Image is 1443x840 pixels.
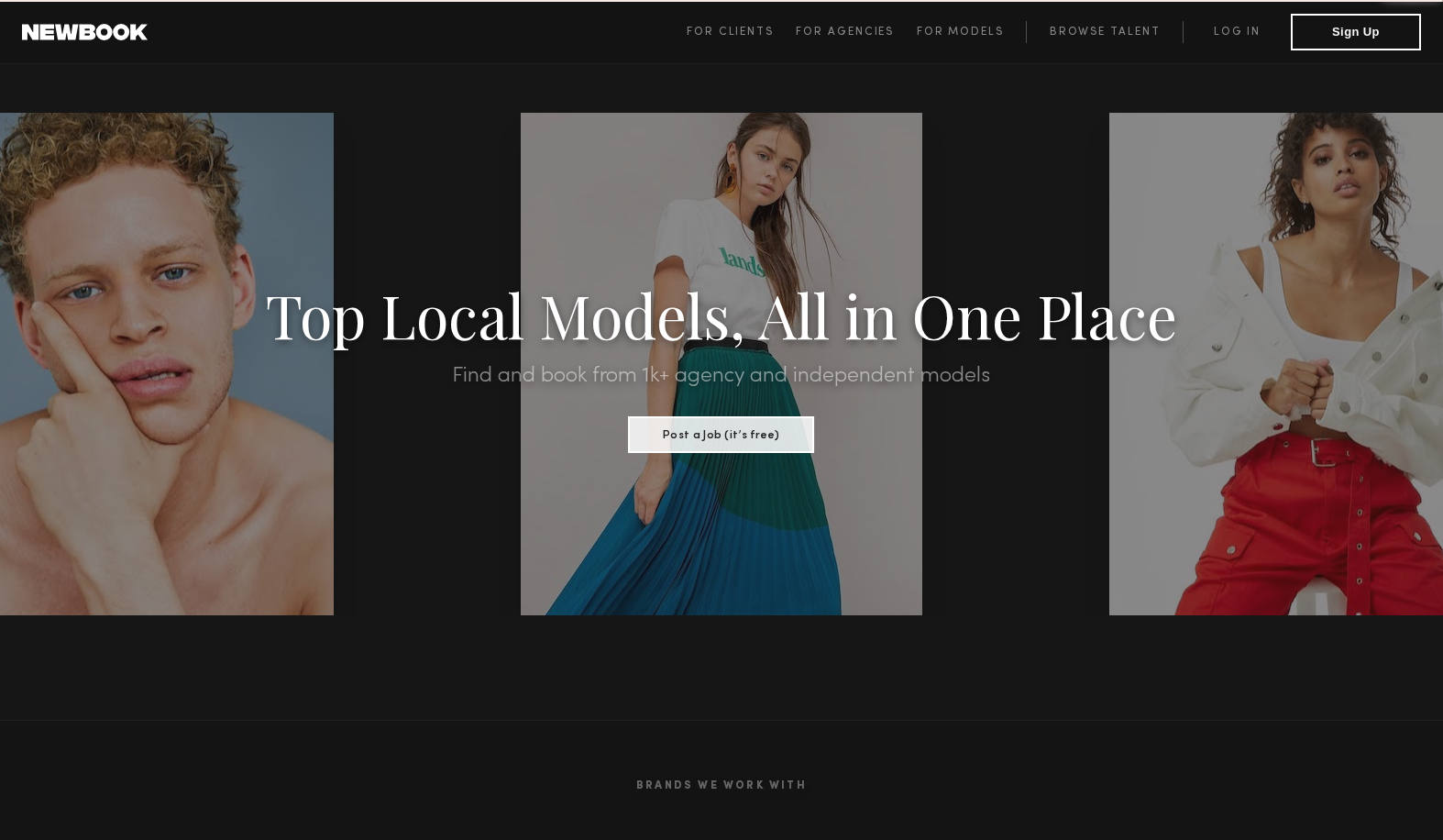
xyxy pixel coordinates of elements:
button: Sign Up [1291,14,1421,50]
button: Post a Job (it’s free) [628,416,814,453]
h2: Find and book from 1k+ agency and independent models [108,365,1335,387]
h1: Top Local Models, All in One Place [108,286,1335,343]
a: For Clients [687,21,796,43]
span: For Clients [687,27,774,38]
span: For Models [917,27,1004,38]
span: For Agencies [796,27,894,38]
a: Log in [1183,21,1291,43]
h2: Brands We Work With [171,757,1272,814]
a: Browse Talent [1026,21,1183,43]
a: For Agencies [796,21,916,43]
a: For Models [917,21,1027,43]
a: Post a Job (it’s free) [628,423,814,443]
